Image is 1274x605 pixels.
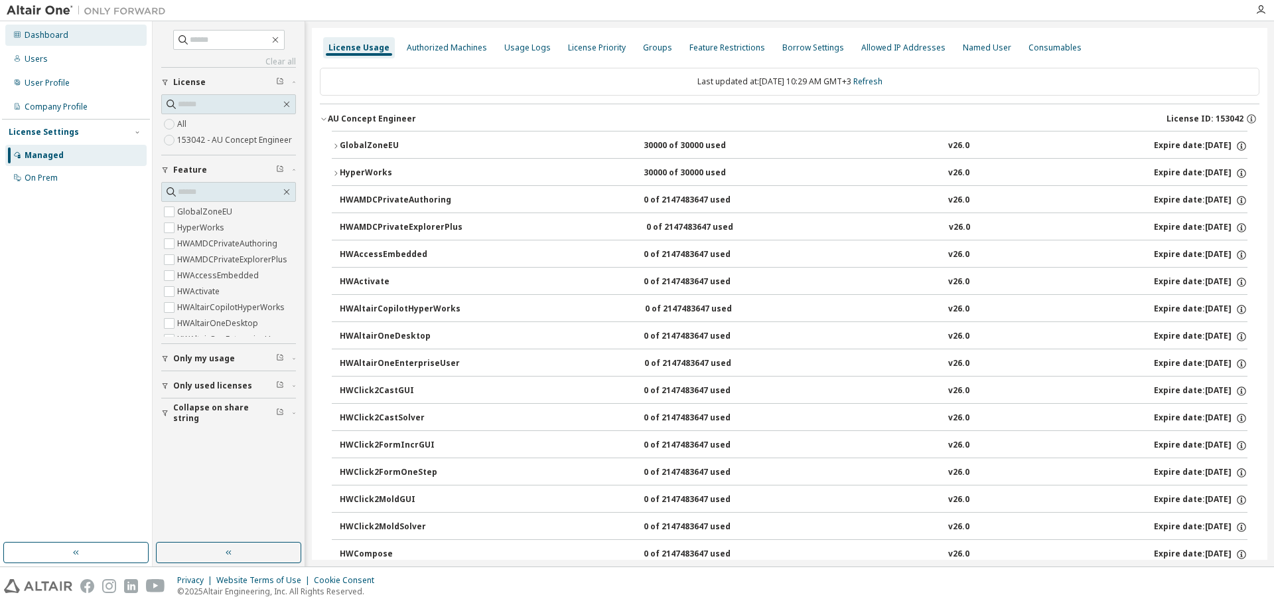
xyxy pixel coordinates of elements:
[948,385,969,397] div: v26.0
[177,220,227,236] label: HyperWorks
[177,252,290,268] label: HWAMDCPrivateExplorerPlus
[948,358,969,370] div: v26.0
[568,43,626,53] div: License Priority
[644,331,763,343] div: 0 of 2147483647 used
[276,165,284,175] span: Clear filter
[340,377,1247,406] button: HWClick2CastGUI0 of 2147483647 usedv26.0Expire date:[DATE]
[644,195,763,207] div: 0 of 2147483647 used
[853,76,883,87] a: Refresh
[948,521,969,533] div: v26.0
[177,132,295,148] label: 153042 - AU Concept Engineer
[4,579,72,593] img: altair_logo.svg
[1154,167,1247,179] div: Expire date: [DATE]
[644,412,763,424] div: 0 of 2147483647 used
[340,349,1247,379] button: HWAltairOneEnterpriseUser0 of 2147483647 usedv26.0Expire date:[DATE]
[340,240,1247,270] button: HWAccessEmbedded0 of 2147483647 usedv26.0Expire date:[DATE]
[407,43,487,53] div: Authorized Machines
[25,150,64,161] div: Managed
[177,268,261,284] label: HWAccessEmbedded
[340,222,462,234] div: HWAMDCPrivateExplorerPlus
[276,408,284,418] span: Clear filter
[173,165,207,175] span: Feature
[948,412,969,424] div: v26.0
[173,402,276,424] span: Collapse on share string
[276,381,284,391] span: Clear filter
[173,77,206,88] span: License
[340,303,460,315] div: HWAltairCopilotHyperWorks
[177,575,216,586] div: Privacy
[340,540,1247,569] button: HWCompose0 of 2147483647 usedv26.0Expire date:[DATE]
[1154,440,1247,452] div: Expire date: [DATE]
[948,276,969,288] div: v26.0
[1154,249,1247,261] div: Expire date: [DATE]
[340,494,459,506] div: HWClick2MoldGUI
[1154,494,1247,506] div: Expire date: [DATE]
[644,494,763,506] div: 0 of 2147483647 used
[340,186,1247,215] button: HWAMDCPrivateAuthoring0 of 2147483647 usedv26.0Expire date:[DATE]
[177,586,382,597] p: © 2025 Altair Engineering, Inc. All Rights Reserved.
[504,43,551,53] div: Usage Logs
[146,579,165,593] img: youtube.svg
[340,521,459,533] div: HWClick2MoldSolver
[644,249,763,261] div: 0 of 2147483647 used
[340,268,1247,297] button: HWActivate0 of 2147483647 usedv26.0Expire date:[DATE]
[173,381,252,391] span: Only used licenses
[161,155,296,185] button: Feature
[173,353,235,364] span: Only my usage
[25,102,88,112] div: Company Profile
[1154,276,1247,288] div: Expire date: [DATE]
[340,322,1247,351] button: HWAltairOneDesktop0 of 2147483647 usedv26.0Expire date:[DATE]
[340,467,459,479] div: HWClick2FormOneStep
[644,276,763,288] div: 0 of 2147483647 used
[646,222,766,234] div: 0 of 2147483647 used
[1154,358,1247,370] div: Expire date: [DATE]
[643,43,672,53] div: Groups
[25,173,58,183] div: On Prem
[161,68,296,97] button: License
[1154,331,1247,343] div: Expire date: [DATE]
[9,127,79,137] div: License Settings
[25,54,48,64] div: Users
[948,167,969,179] div: v26.0
[332,131,1247,161] button: GlobalZoneEU30000 of 30000 usedv26.0Expire date:[DATE]
[177,315,261,331] label: HWAltairOneDesktop
[340,404,1247,433] button: HWClick2CastSolver0 of 2147483647 usedv26.0Expire date:[DATE]
[340,440,459,452] div: HWClick2FormIncrGUI
[340,140,459,152] div: GlobalZoneEU
[177,300,287,315] label: HWAltairCopilotHyperWorks
[340,249,459,261] div: HWAccessEmbedded
[1028,43,1082,53] div: Consumables
[644,549,763,561] div: 0 of 2147483647 used
[782,43,844,53] div: Borrow Settings
[1154,222,1247,234] div: Expire date: [DATE]
[340,167,459,179] div: HyperWorks
[340,276,459,288] div: HWActivate
[689,43,765,53] div: Feature Restrictions
[161,56,296,67] a: Clear all
[1154,412,1247,424] div: Expire date: [DATE]
[340,458,1247,487] button: HWClick2FormOneStep0 of 2147483647 usedv26.0Expire date:[DATE]
[1154,195,1247,207] div: Expire date: [DATE]
[1154,549,1247,561] div: Expire date: [DATE]
[1154,140,1247,152] div: Expire date: [DATE]
[1167,114,1243,124] span: License ID: 153042
[644,167,763,179] div: 30000 of 30000 used
[948,494,969,506] div: v26.0
[340,485,1247,515] button: HWClick2MoldGUI0 of 2147483647 usedv26.0Expire date:[DATE]
[216,575,314,586] div: Website Terms of Use
[340,385,459,397] div: HWClick2CastGUI
[276,77,284,88] span: Clear filter
[177,236,280,252] label: HWAMDCPrivateAuthoring
[948,303,969,315] div: v26.0
[948,467,969,479] div: v26.0
[80,579,94,593] img: facebook.svg
[320,104,1259,133] button: AU Concept EngineerLicense ID: 153042
[7,4,173,17] img: Altair One
[861,43,946,53] div: Allowed IP Addresses
[177,284,222,300] label: HWActivate
[1154,385,1247,397] div: Expire date: [DATE]
[340,412,459,424] div: HWClick2CastSolver
[340,331,459,343] div: HWAltairOneDesktop
[102,579,116,593] img: instagram.svg
[644,521,763,533] div: 0 of 2147483647 used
